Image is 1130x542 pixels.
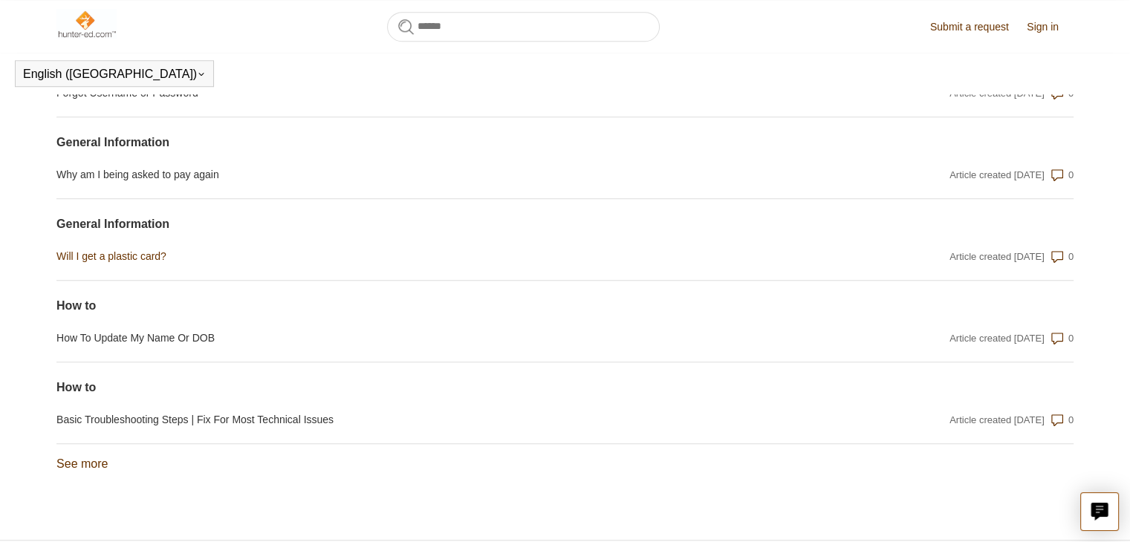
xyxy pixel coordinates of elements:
a: Submit a request [930,19,1024,35]
a: General Information [56,215,768,233]
div: Article created [DATE] [949,413,1045,428]
a: Will I get a plastic card? [56,249,768,264]
a: Why am I being asked to pay again [56,167,768,183]
input: Search [387,12,660,42]
a: Sign in [1027,19,1074,35]
a: How to [56,379,768,396]
div: Article created [DATE] [949,249,1045,264]
a: How to [56,297,768,315]
div: Article created [DATE] [949,168,1045,183]
img: Hunter-Ed Help Center home page [56,9,117,39]
button: Live chat [1080,492,1119,531]
button: English ([GEOGRAPHIC_DATA]) [23,68,206,81]
a: See more [56,457,108,470]
a: Basic Troubleshooting Steps | Fix For Most Technical Issues [56,412,768,428]
a: How To Update My Name Or DOB [56,330,768,346]
div: Article created [DATE] [949,331,1045,346]
a: General Information [56,134,768,151]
